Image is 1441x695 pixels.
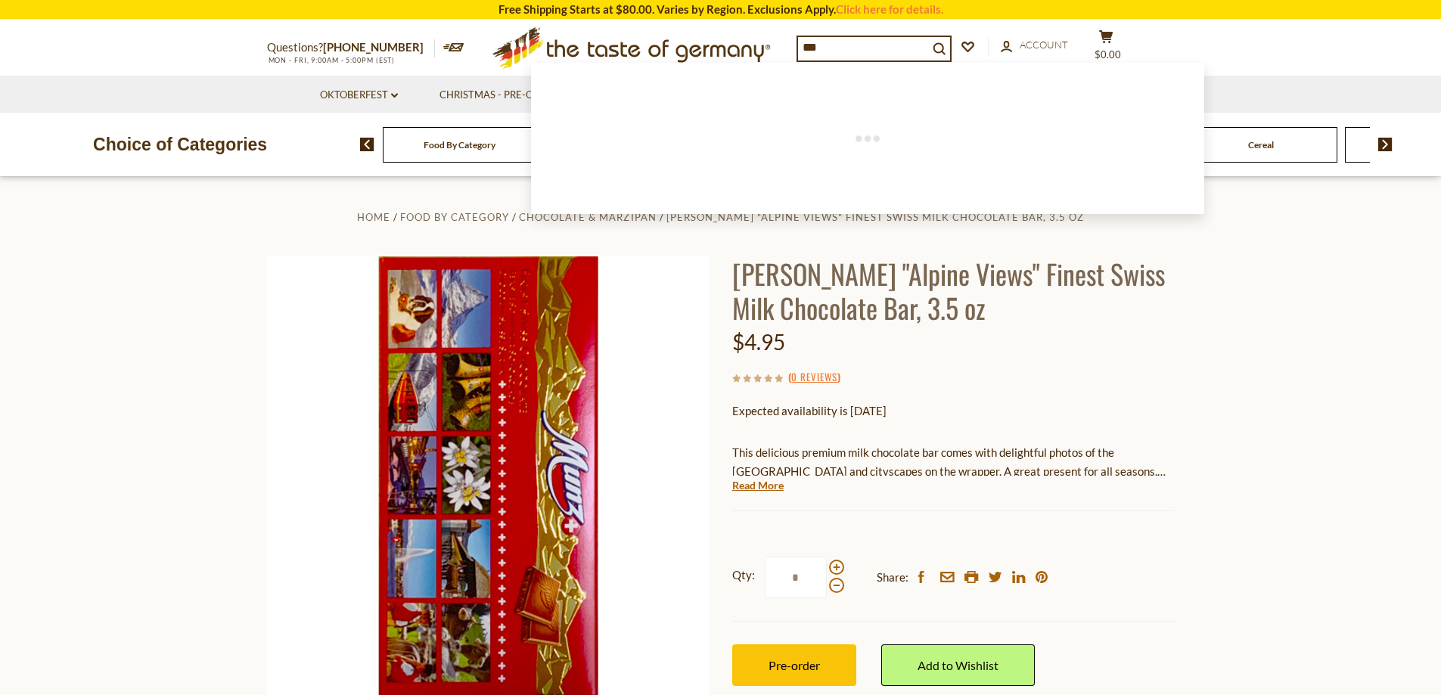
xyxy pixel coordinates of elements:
a: Read More [732,478,784,493]
p: This delicious premium milk chocolate bar comes with delightful photos of the [GEOGRAPHIC_DATA] a... [732,443,1175,481]
a: Account [1001,37,1068,54]
span: $0.00 [1095,48,1121,61]
span: Share: [877,568,908,587]
a: Food By Category [424,139,495,150]
span: Account [1020,39,1068,51]
a: Cereal [1248,139,1274,150]
a: 0 Reviews [791,369,837,386]
a: Christmas - PRE-ORDER [439,87,569,104]
p: Questions? [267,38,435,57]
a: [PHONE_NUMBER] [323,40,424,54]
button: Pre-order [732,644,856,686]
span: MON - FRI, 9:00AM - 5:00PM (EST) [267,56,396,64]
a: Add to Wishlist [881,644,1035,686]
span: $4.95 [732,329,785,355]
strong: Qty: [732,566,755,585]
img: previous arrow [360,138,374,151]
button: $0.00 [1084,29,1129,67]
a: Food By Category [400,211,509,223]
a: [PERSON_NAME] "Alpine Views" Finest Swiss Milk Chocolate Bar, 3.5 oz [666,211,1084,223]
h1: [PERSON_NAME] "Alpine Views" Finest Swiss Milk Chocolate Bar, 3.5 oz [732,256,1175,324]
a: Home [357,211,390,223]
p: Expected availability is [DATE] [732,402,1175,420]
a: Chocolate & Marzipan [519,211,656,223]
span: Pre-order [769,658,820,672]
input: Qty: [765,557,827,598]
span: ( ) [788,369,840,384]
div: Instant Search Results [531,63,1204,214]
img: next arrow [1378,138,1393,151]
a: Oktoberfest [320,87,398,104]
a: Click here for details. [836,2,943,16]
